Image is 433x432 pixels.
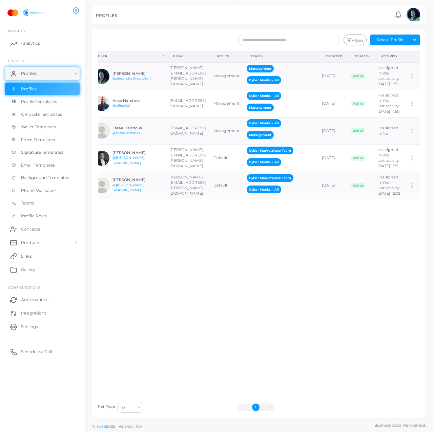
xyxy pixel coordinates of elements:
a: Signature Templates [5,146,80,159]
span: Management [247,131,274,139]
a: Profiles [5,83,80,95]
img: avatar [94,151,109,166]
span: Cyber Monks - All [247,186,281,193]
td: [DATE] [318,62,348,90]
span: Cyber Monks - All [247,76,281,84]
span: INSIGHTS [8,29,25,33]
span: Last activity: [DATE] 11:50 [377,104,400,114]
span: Gallery [21,267,35,273]
span: Has signed in: Yes [377,175,398,185]
td: Management [210,90,243,117]
span: Email Templates [21,162,55,168]
td: [EMAIL_ADDRESS][DOMAIN_NAME] [166,90,210,117]
span: ENTITIES [8,59,24,63]
div: Created [326,54,343,59]
div: Roles [217,54,235,59]
a: avatar [405,8,422,21]
a: Products [5,236,80,249]
a: Tapni [96,424,106,429]
span: Profiles [21,86,37,92]
span: Automations [21,297,48,303]
span: Has signed in: Yes [377,93,398,103]
span: Phone Wallpaper [21,188,57,194]
img: avatar [94,69,109,84]
td: [DATE] [318,117,348,145]
span: Version: 1.8.0 [119,424,142,429]
h6: [PERSON_NAME] [112,151,162,155]
h6: Esraa Handous [112,126,162,130]
span: Management [247,104,274,111]
span: Links [21,253,32,259]
span: © [92,424,142,429]
span: Schedule a Call [21,349,52,355]
div: activity [381,54,398,59]
td: [DATE] [318,172,348,199]
td: Default [210,172,243,199]
span: Active [351,155,366,161]
span: Cyber Marketplace Team [247,147,293,154]
span: QR Code Templates [21,111,62,117]
a: Phone Wallpaper [5,184,80,197]
span: Management [247,65,274,72]
td: [PERSON_NAME][EMAIL_ADDRESS][PERSON_NAME][DOMAIN_NAME] [166,172,210,199]
a: @nj9pe0u1 [112,104,130,107]
a: Settings [5,320,80,333]
a: @esraa.handous [112,131,140,135]
span: Has signed in: Yes [377,65,398,75]
span: Wallet Templates [21,124,56,130]
span: Active [351,101,366,106]
span: Profile Templates [21,99,57,105]
a: Background Templates [5,171,80,184]
div: Teams [250,54,311,59]
span: Form Templates [21,137,55,143]
div: Email [173,54,202,59]
a: Email Templates [5,159,80,172]
button: Filters [344,35,367,45]
img: avatar [94,96,109,111]
ul: Pagination [146,404,365,411]
td: Default [210,145,243,172]
span: Products [21,240,40,246]
span: Configurations [8,285,40,289]
div: Search for option [117,402,144,413]
a: Teams [5,197,80,210]
span: Integrations [21,310,46,316]
h6: [PERSON_NAME] [112,71,162,76]
span: Last activity: [DATE] 12:02 [377,186,400,196]
a: Gallery [5,263,80,276]
span: Active [351,128,366,133]
span: 10 [121,404,125,411]
span: Cyber Monks - All [247,119,281,127]
td: [DATE] [318,90,348,117]
span: Has signed in: Yes [377,147,398,157]
a: Integrations [5,306,80,320]
a: Profile Roles [5,210,80,222]
span: Cyber Monks - All [247,92,281,100]
div: Status [355,54,369,59]
a: QR Code Templates [5,108,80,121]
a: @alexander.linschoten1 [112,77,151,80]
a: Automations [5,293,80,306]
span: Teams [21,200,35,206]
a: Profiles [5,67,80,80]
span: Analytics [21,40,40,46]
a: Links [5,249,80,263]
td: Management [210,117,243,145]
span: Has signed in: No [377,126,398,136]
h6: Anas Handous [112,99,162,103]
a: Wallet Templates [5,121,80,133]
h6: [PERSON_NAME] [112,178,162,182]
a: Analytics [5,37,80,50]
label: Per Page [98,404,116,409]
a: Contacts [5,222,80,236]
span: Background Templates [21,175,69,181]
a: Schedule a Call [5,345,80,359]
img: avatar [94,123,109,138]
span: Profile Roles [21,213,47,219]
th: Action [405,51,420,62]
span: Profiles [21,70,37,77]
span: Cyber Marketplace Team [247,174,293,182]
a: Profile Templates [5,95,80,108]
td: Management [210,62,243,90]
span: Signature Templates [21,149,63,155]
